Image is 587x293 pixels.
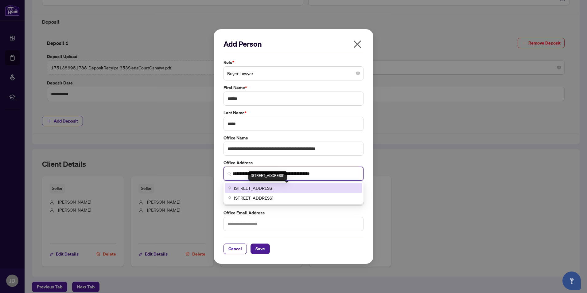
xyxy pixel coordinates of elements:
span: close [352,39,362,49]
label: Office Address [224,159,363,166]
h2: Add Person [224,39,363,49]
button: Open asap [562,272,581,290]
label: Office Email Address [224,209,363,216]
button: Save [251,244,270,254]
label: Office Name [224,135,363,141]
div: [STREET_ADDRESS] [248,171,287,181]
label: Last Name [224,109,363,116]
label: First Name [224,84,363,91]
span: [STREET_ADDRESS] [234,194,273,201]
span: [STREET_ADDRESS] [234,185,273,191]
img: search_icon [227,172,231,176]
label: Role [224,59,363,66]
span: close-circle [356,72,360,75]
button: Cancel [224,244,247,254]
span: Save [255,244,265,254]
span: Buyer Lawyer [227,68,360,79]
span: Cancel [228,244,242,254]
